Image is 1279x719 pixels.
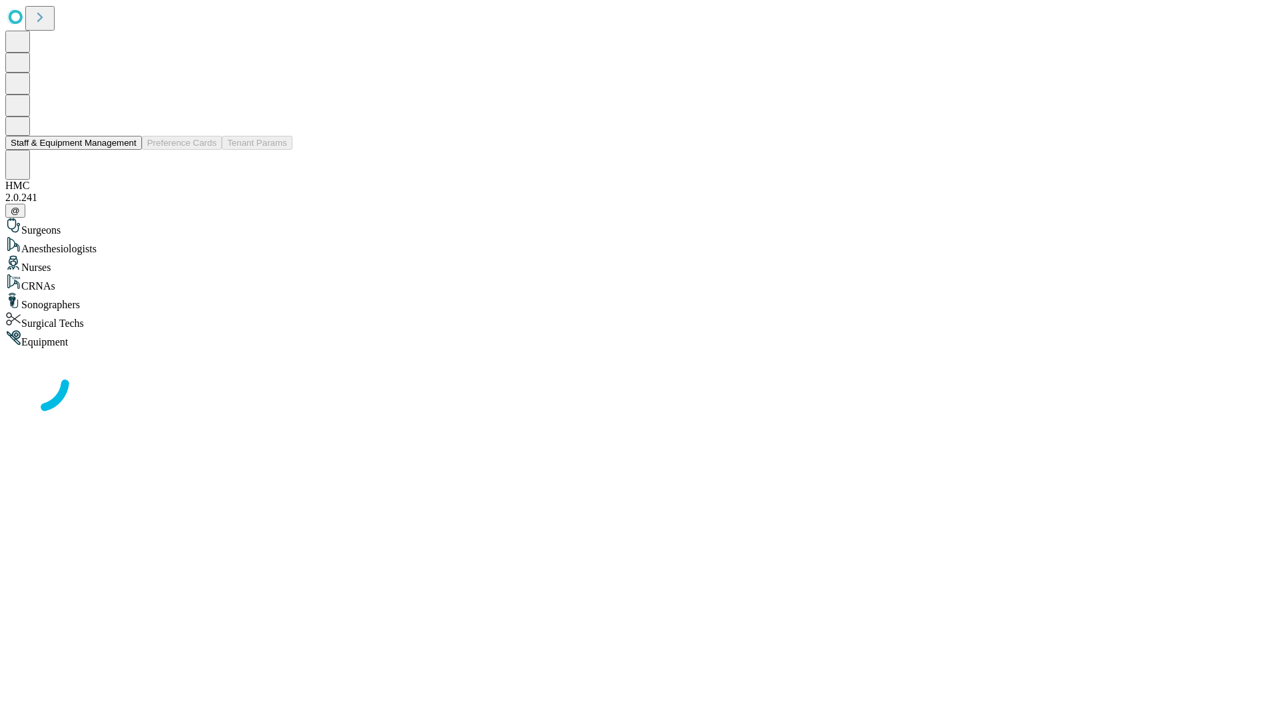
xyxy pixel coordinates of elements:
[5,274,1274,292] div: CRNAs
[5,180,1274,192] div: HMC
[5,292,1274,311] div: Sonographers
[5,330,1274,348] div: Equipment
[5,311,1274,330] div: Surgical Techs
[5,192,1274,204] div: 2.0.241
[5,204,25,218] button: @
[142,136,222,150] button: Preference Cards
[5,255,1274,274] div: Nurses
[5,136,142,150] button: Staff & Equipment Management
[5,218,1274,236] div: Surgeons
[5,236,1274,255] div: Anesthesiologists
[222,136,292,150] button: Tenant Params
[11,206,20,216] span: @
